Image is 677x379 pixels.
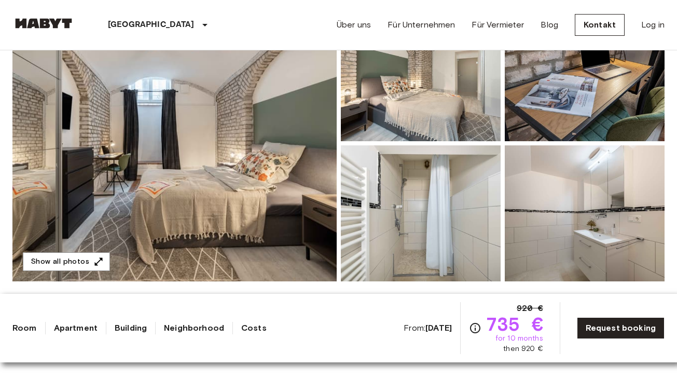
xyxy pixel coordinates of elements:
[337,19,371,31] a: Über uns
[54,322,98,334] a: Apartment
[12,18,75,29] img: Habyt
[517,302,543,315] span: 920 €
[486,315,543,333] span: 735 €
[425,323,452,333] b: [DATE]
[341,145,501,281] img: Picture of unit DE-02-004-006-05HF
[541,19,558,31] a: Blog
[503,344,543,354] span: then 920 €
[108,19,195,31] p: [GEOGRAPHIC_DATA]
[472,19,524,31] a: Für Vermieter
[12,5,337,281] img: Marketing picture of unit DE-02-004-006-05HF
[404,322,452,334] span: From:
[115,322,147,334] a: Building
[495,333,543,344] span: for 10 months
[241,322,267,334] a: Costs
[641,19,665,31] a: Log in
[12,322,37,334] a: Room
[505,145,665,281] img: Picture of unit DE-02-004-006-05HF
[575,14,625,36] a: Kontakt
[388,19,455,31] a: Für Unternehmen
[469,322,481,334] svg: Check cost overview for full price breakdown. Please note that discounts apply to new joiners onl...
[341,5,501,141] img: Picture of unit DE-02-004-006-05HF
[23,252,110,272] button: Show all photos
[505,5,665,141] img: Picture of unit DE-02-004-006-05HF
[164,322,224,334] a: Neighborhood
[577,317,665,339] a: Request booking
